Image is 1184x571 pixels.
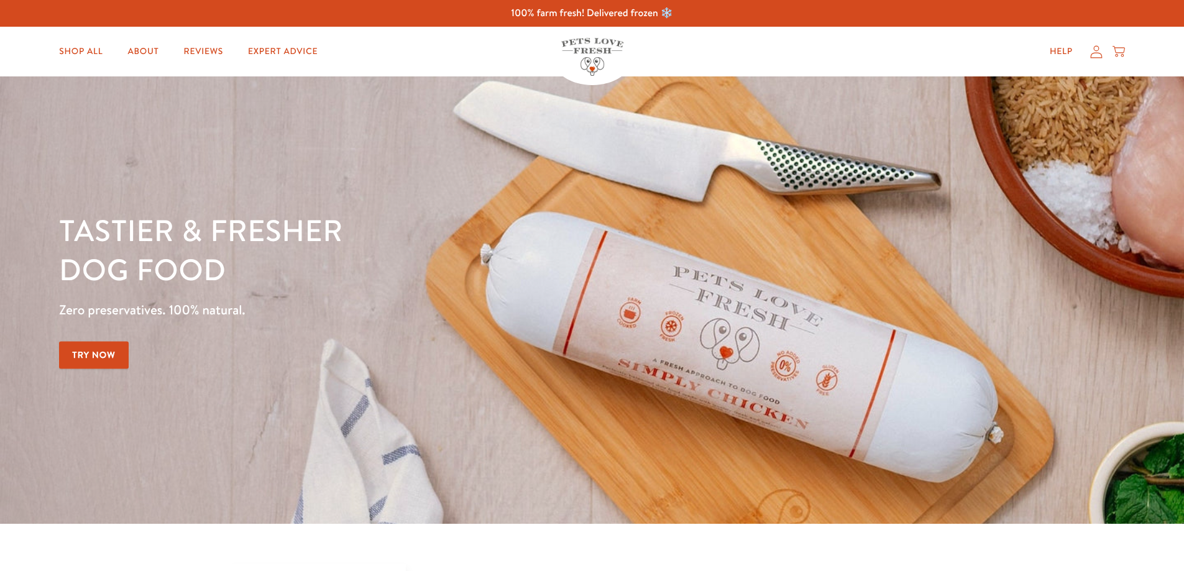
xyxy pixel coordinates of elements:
[59,212,769,290] h1: Tastier & fresher dog food
[117,39,168,64] a: About
[174,39,233,64] a: Reviews
[59,341,129,369] a: Try Now
[49,39,112,64] a: Shop All
[59,299,769,321] p: Zero preservatives. 100% natural.
[561,38,623,76] img: Pets Love Fresh
[238,39,328,64] a: Expert Advice
[1040,39,1083,64] a: Help
[1122,513,1172,559] iframe: Gorgias live chat messenger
